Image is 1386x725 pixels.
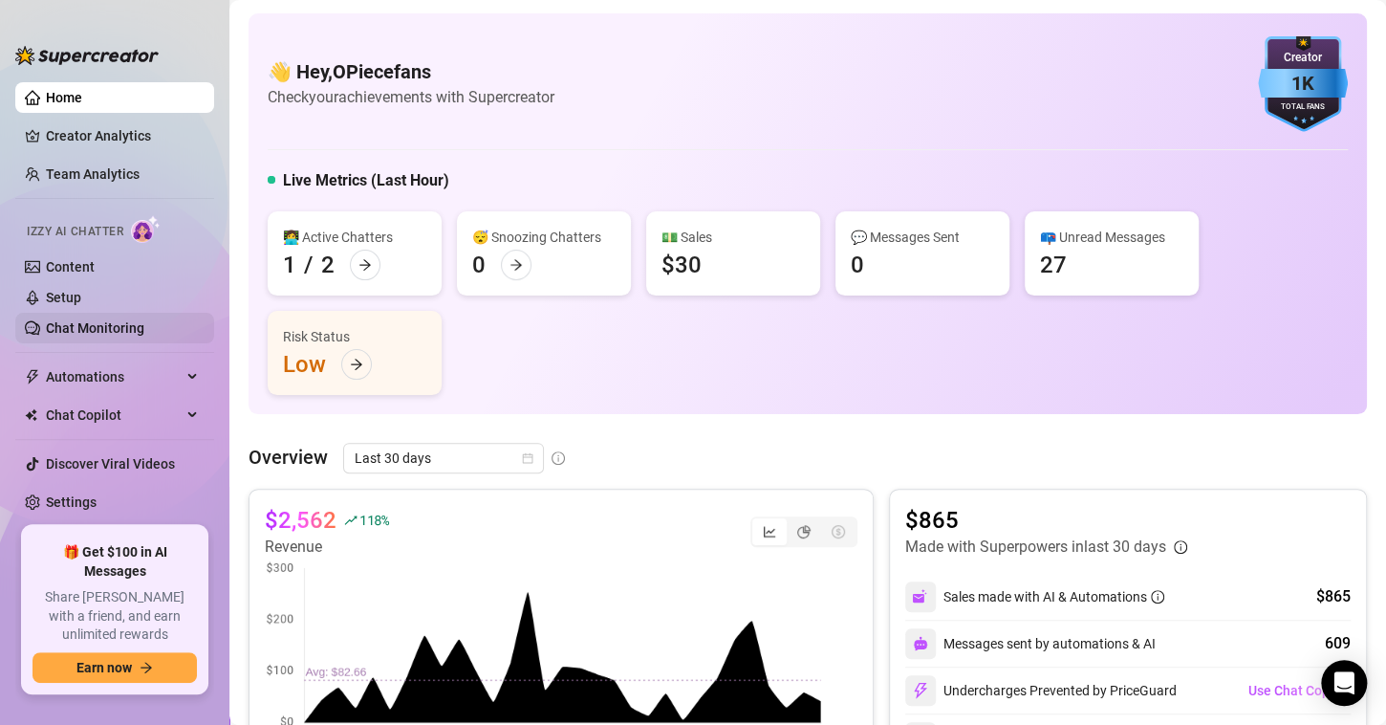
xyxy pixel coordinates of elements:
[27,223,123,241] span: Izzy AI Chatter
[472,250,486,280] div: 0
[472,227,616,248] div: 😴 Snoozing Chatters
[46,320,144,336] a: Chat Monitoring
[851,227,994,248] div: 💬 Messages Sent
[1258,69,1348,99] div: 1K
[552,451,565,465] span: info-circle
[1247,675,1351,706] button: Use Chat Copilot
[1316,585,1351,608] div: $865
[46,90,82,105] a: Home
[25,408,37,422] img: Chat Copilot
[46,121,199,151] a: Creator Analytics
[76,660,132,675] span: Earn now
[912,682,929,699] img: svg%3e
[913,636,928,651] img: svg%3e
[358,258,372,272] span: arrow-right
[797,525,811,538] span: pie-chart
[46,456,175,472] a: Discover Viral Videos
[661,250,702,280] div: $30
[1040,250,1067,280] div: 27
[46,259,95,275] a: Content
[265,505,336,536] article: $2,562
[851,250,864,280] div: 0
[268,85,554,109] article: Check your achievements with Supercreator
[46,494,97,510] a: Settings
[661,227,805,248] div: 💵 Sales
[905,675,1177,706] div: Undercharges Prevented by PriceGuard
[131,215,161,243] img: AI Chatter
[46,166,140,182] a: Team Analytics
[140,661,153,674] span: arrow-right
[283,326,426,347] div: Risk Status
[283,227,426,248] div: 👩‍💻 Active Chatters
[321,250,335,280] div: 2
[509,258,523,272] span: arrow-right
[268,58,554,85] h4: 👋 Hey, OPiecefans
[46,400,182,430] span: Chat Copilot
[355,444,532,472] span: Last 30 days
[1321,660,1367,706] div: Open Intercom Messenger
[25,369,40,384] span: thunderbolt
[359,511,389,529] span: 118 %
[1040,227,1183,248] div: 📪 Unread Messages
[15,46,159,65] img: logo-BBDzfeDw.svg
[283,169,449,192] h5: Live Metrics (Last Hour)
[32,543,197,581] span: 🎁 Get $100 in AI Messages
[283,250,296,280] div: 1
[763,525,776,538] span: line-chart
[1248,683,1350,698] span: Use Chat Copilot
[522,452,533,464] span: calendar
[1258,49,1348,67] div: Creator
[1151,590,1164,604] span: info-circle
[265,536,389,559] article: Revenue
[1258,101,1348,114] div: Total Fans
[943,586,1164,607] div: Sales made with AI & Automations
[344,514,357,527] span: rise
[905,505,1187,536] article: $865
[832,525,845,538] span: dollar-circle
[350,358,363,371] span: arrow-right
[32,588,197,645] span: Share [PERSON_NAME] with a friend, and earn unlimited rewards
[1258,36,1348,132] img: blue-badge-DgoSNQY1.svg
[912,588,929,605] img: svg%3e
[46,290,81,305] a: Setup
[46,362,182,392] span: Automations
[905,536,1166,559] article: Made with Superpowers in last 30 days
[1325,632,1351,655] div: 609
[750,516,857,547] div: segmented control
[905,628,1156,659] div: Messages sent by automations & AI
[249,443,328,472] article: Overview
[32,652,197,683] button: Earn nowarrow-right
[1174,540,1187,554] span: info-circle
